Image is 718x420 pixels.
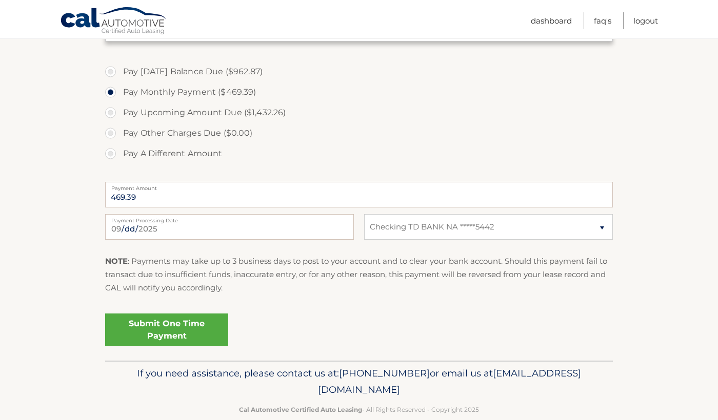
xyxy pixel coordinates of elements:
p: : Payments may take up to 3 business days to post to your account and to clear your bank account.... [105,255,613,295]
a: Logout [633,12,658,29]
label: Pay Monthly Payment ($469.39) [105,82,613,102]
input: Payment Date [105,214,354,240]
input: Payment Amount [105,182,613,207]
label: Pay [DATE] Balance Due ($962.87) [105,61,613,82]
a: FAQ's [594,12,611,29]
span: [PHONE_NUMBER] [339,367,430,379]
label: Pay Upcoming Amount Due ($1,432.26) [105,102,613,123]
label: Payment Amount [105,182,613,190]
label: Pay Other Charges Due ($0.00) [105,123,613,143]
span: [EMAIL_ADDRESS][DOMAIN_NAME] [318,367,581,395]
label: Payment Processing Date [105,214,354,222]
a: Cal Automotive [60,7,168,36]
a: Dashboard [531,12,572,29]
p: If you need assistance, please contact us at: or email us at [112,365,606,398]
p: - All Rights Reserved - Copyright 2025 [112,404,606,415]
label: Pay A Different Amount [105,143,613,164]
strong: Cal Automotive Certified Auto Leasing [239,406,362,413]
a: Submit One Time Payment [105,313,228,346]
strong: NOTE [105,256,128,266]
